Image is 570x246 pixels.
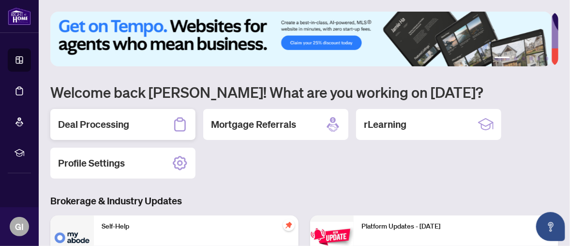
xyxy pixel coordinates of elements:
[50,194,558,208] h3: Brokerage & Industry Updates
[8,7,31,25] img: logo
[58,156,125,170] h2: Profile Settings
[283,219,295,231] span: pushpin
[58,118,129,131] h2: Deal Processing
[15,220,24,233] span: GI
[536,212,565,241] button: Open asap
[50,83,558,101] h1: Welcome back [PERSON_NAME]! What are you working on [DATE]?
[522,57,525,61] button: 3
[545,57,549,61] button: 6
[361,221,551,232] p: Platform Updates - [DATE]
[364,118,406,131] h2: rLearning
[211,118,296,131] h2: Mortgage Referrals
[50,12,552,66] img: Slide 0
[102,221,291,232] p: Self-Help
[537,57,541,61] button: 5
[495,57,510,61] button: 1
[529,57,533,61] button: 4
[514,57,518,61] button: 2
